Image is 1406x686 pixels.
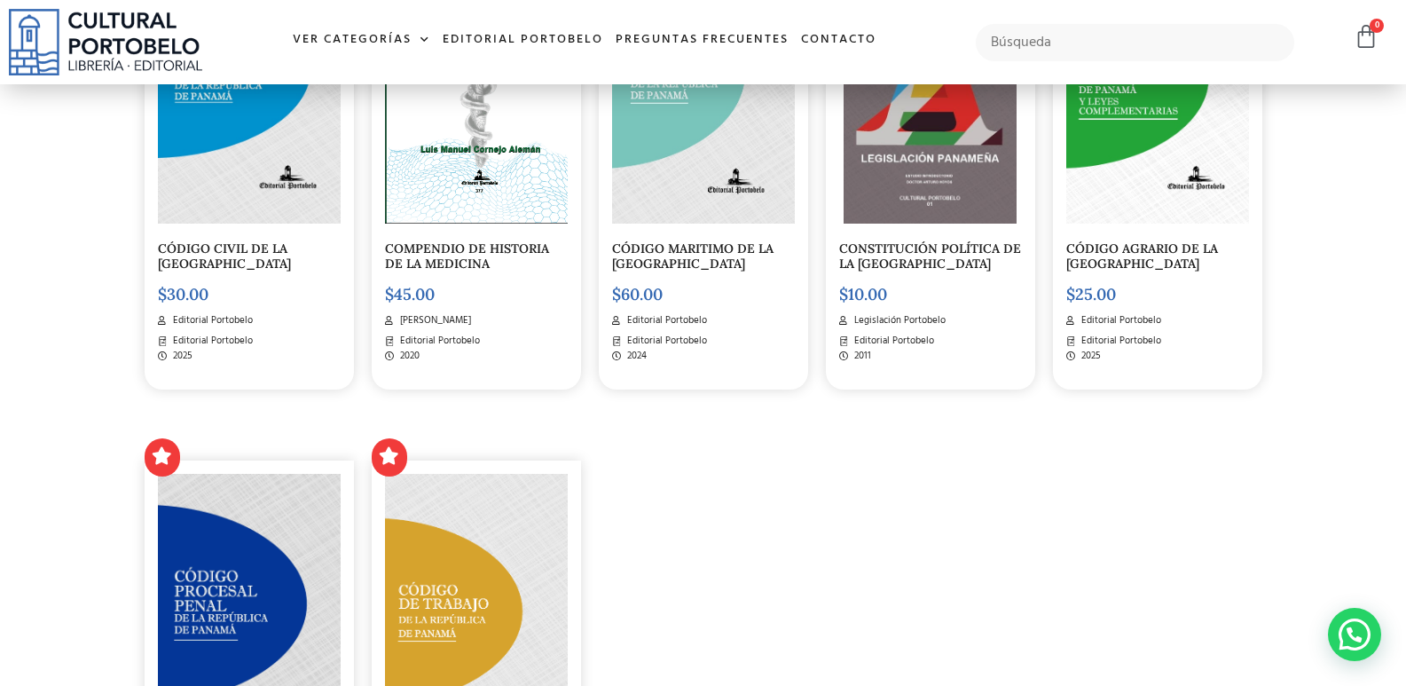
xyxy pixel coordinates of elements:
[287,21,436,59] a: Ver Categorías
[1354,24,1379,50] a: 0
[158,284,167,304] span: $
[1370,19,1384,33] span: 0
[396,313,471,328] span: [PERSON_NAME]
[396,349,420,364] span: 2020
[1328,608,1381,661] div: Contactar por WhatsApp
[850,349,871,364] span: 2011
[1066,240,1218,272] a: CÓDIGO AGRARIO DE LA [GEOGRAPHIC_DATA]
[436,21,609,59] a: Editorial Portobelo
[385,240,549,272] a: COMPENDIO DE HISTORIA DE LA MEDICINA
[158,240,291,272] a: CÓDIGO CIVIL DE LA [GEOGRAPHIC_DATA]
[396,334,480,349] span: Editorial Portobelo
[976,24,1294,61] input: Búsqueda
[850,313,946,328] span: Legislación Portobelo
[169,334,253,349] span: Editorial Portobelo
[1077,313,1161,328] span: Editorial Portobelo
[612,284,663,304] bdi: 60.00
[169,349,192,364] span: 2025
[385,284,394,304] span: $
[623,313,707,328] span: Editorial Portobelo
[609,21,795,59] a: Preguntas frecuentes
[795,21,883,59] a: Contacto
[1066,284,1075,304] span: $
[839,240,1021,272] a: CONSTITUCIÓN POLÍTICA DE LA [GEOGRAPHIC_DATA]
[623,334,707,349] span: Editorial Portobelo
[612,240,774,272] a: CÓDIGO MARITIMO DE LA [GEOGRAPHIC_DATA]
[169,313,253,328] span: Editorial Portobelo
[612,284,621,304] span: $
[158,284,208,304] bdi: 30.00
[385,284,435,304] bdi: 45.00
[850,334,934,349] span: Editorial Portobelo
[839,284,848,304] span: $
[1066,284,1116,304] bdi: 25.00
[1077,349,1101,364] span: 2025
[839,284,887,304] bdi: 10.00
[1077,334,1161,349] span: Editorial Portobelo
[623,349,647,364] span: 2024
